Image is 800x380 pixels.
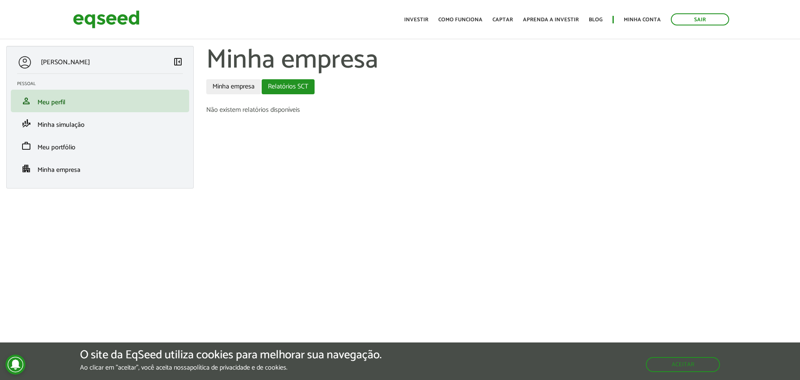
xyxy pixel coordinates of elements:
[73,8,140,30] img: EqSeed
[17,96,183,106] a: personMeu perfil
[11,157,189,180] li: Minha empresa
[21,118,31,128] span: finance_mode
[11,90,189,112] li: Meu perfil
[37,142,75,153] span: Meu portfólio
[21,141,31,151] span: work
[438,17,482,23] a: Como funciona
[21,164,31,174] span: apartment
[11,112,189,135] li: Minha simulação
[37,97,65,108] span: Meu perfil
[206,79,261,94] a: Minha empresa
[173,57,183,68] a: Colapsar menu
[190,365,286,371] a: política de privacidade e de cookies
[80,364,382,372] p: Ao clicar em "aceitar", você aceita nossa .
[206,107,794,113] section: Não existem relatórios disponíveis
[37,119,85,131] span: Minha simulação
[206,46,794,75] h1: Minha empresa
[37,164,80,176] span: Minha empresa
[21,96,31,106] span: person
[11,135,189,157] li: Meu portfólio
[17,164,183,174] a: apartmentMinha empresa
[41,58,90,66] p: [PERSON_NAME]
[624,17,661,23] a: Minha conta
[262,79,315,94] a: Relatórios SCT
[80,349,382,362] h5: O site da EqSeed utiliza cookies para melhorar sua navegação.
[523,17,579,23] a: Aprenda a investir
[17,81,189,86] h2: Pessoal
[671,13,729,25] a: Sair
[492,17,513,23] a: Captar
[17,141,183,151] a: workMeu portfólio
[404,17,428,23] a: Investir
[173,57,183,67] span: left_panel_close
[646,357,720,372] button: Aceitar
[17,118,183,128] a: finance_modeMinha simulação
[589,17,602,23] a: Blog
